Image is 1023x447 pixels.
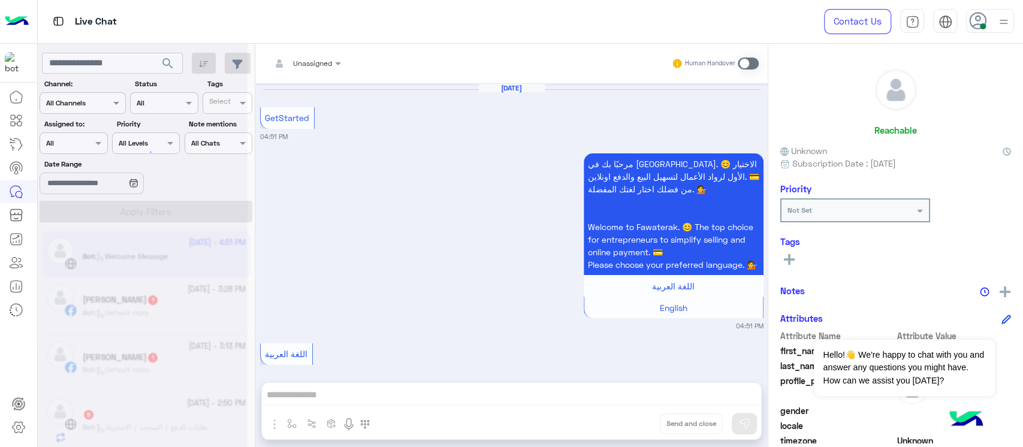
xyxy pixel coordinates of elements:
[780,183,811,194] h6: Priority
[897,404,1012,417] span: null
[996,14,1011,29] img: profile
[293,59,332,68] span: Unassigned
[897,419,1012,432] span: null
[780,285,805,296] h6: Notes
[660,413,723,434] button: Send and close
[5,9,29,34] img: Logo
[980,287,989,297] img: notes
[780,313,823,324] h6: Attributes
[685,59,735,68] small: Human Handover
[780,236,1011,247] h6: Tags
[260,132,288,141] small: 04:51 PM
[584,153,764,275] p: 29/9/2025, 4:51 PM
[897,434,1012,447] span: Unknown
[780,374,895,402] span: profile_pic
[780,144,827,157] span: Unknown
[900,9,924,34] a: tab
[652,281,695,291] span: اللغة العربية
[874,125,917,135] h6: Reachable
[780,360,895,372] span: last_name
[1000,286,1010,297] img: add
[5,52,26,74] img: 171468393613305
[780,345,895,357] span: first_name
[814,340,994,396] span: Hello!👋 We're happy to chat with you and answer any questions you might have. How can we assist y...
[265,113,309,123] span: GetStarted
[132,141,153,162] div: loading...
[780,330,895,342] span: Attribute Name
[945,399,987,441] img: hulul-logo.png
[75,14,117,30] p: Live Chat
[824,9,891,34] a: Contact Us
[780,434,895,447] span: timezone
[660,303,687,313] span: English
[876,70,916,110] img: defaultAdmin.png
[479,84,545,92] h6: [DATE]
[265,349,307,359] span: اللغة العربية
[938,15,952,29] img: tab
[780,404,895,417] span: gender
[736,321,764,331] small: 04:51 PM
[260,368,288,377] small: 04:52 PM
[207,96,231,110] div: Select
[792,157,896,170] span: Subscription Date : [DATE]
[906,15,919,29] img: tab
[51,14,66,29] img: tab
[780,419,895,432] span: locale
